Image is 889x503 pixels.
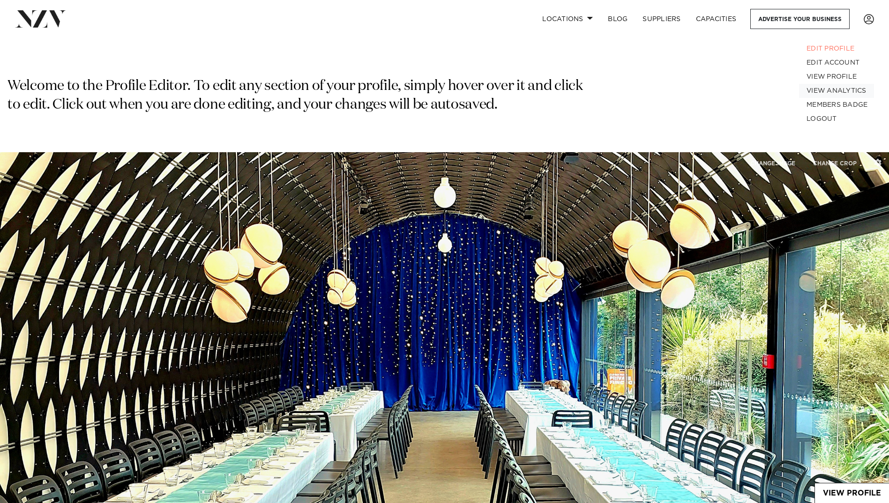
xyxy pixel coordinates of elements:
[15,10,66,27] img: nzv-logo.png
[742,153,803,173] button: CHANGE IMAGE
[535,9,600,29] a: Locations
[750,9,850,29] a: Advertise your business
[799,70,874,84] a: VIEW PROFILE
[815,483,889,503] a: View Profile
[799,84,874,98] a: VIEW ANALYTICS
[635,9,688,29] a: SUPPLIERS
[7,77,587,115] p: Welcome to the Profile Editor. To edit any section of your profile, simply hover over it and clic...
[799,98,874,112] a: MEMBERS BADGE
[600,9,635,29] a: BLOG
[799,42,874,56] a: EDIT PROFILE
[805,153,865,173] button: CHANGE CROP
[799,112,874,126] a: LOGOUT
[688,9,744,29] a: Capacities
[799,56,874,70] a: EDIT ACCOUNT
